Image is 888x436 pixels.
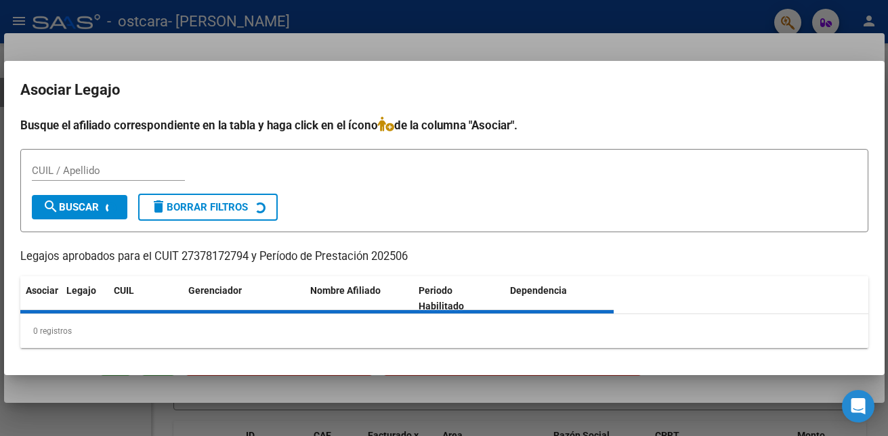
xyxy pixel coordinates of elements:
[20,77,868,103] h2: Asociar Legajo
[419,285,464,311] span: Periodo Habilitado
[183,276,305,321] datatable-header-cell: Gerenciador
[20,116,868,134] h4: Busque el afiliado correspondiente en la tabla y haga click en el ícono de la columna "Asociar".
[310,285,381,296] span: Nombre Afiliado
[510,285,567,296] span: Dependencia
[413,276,505,321] datatable-header-cell: Periodo Habilitado
[138,194,278,221] button: Borrar Filtros
[842,390,874,422] div: Open Intercom Messenger
[61,276,108,321] datatable-header-cell: Legajo
[305,276,414,321] datatable-header-cell: Nombre Afiliado
[108,276,183,321] datatable-header-cell: CUIL
[114,285,134,296] span: CUIL
[150,201,248,213] span: Borrar Filtros
[20,248,868,265] p: Legajos aprobados para el CUIT 27378172794 y Período de Prestación 202506
[20,276,61,321] datatable-header-cell: Asociar
[20,314,868,348] div: 0 registros
[32,195,127,219] button: Buscar
[66,285,96,296] span: Legajo
[26,285,58,296] span: Asociar
[150,198,167,215] mat-icon: delete
[188,285,242,296] span: Gerenciador
[43,201,99,213] span: Buscar
[43,198,59,215] mat-icon: search
[505,276,614,321] datatable-header-cell: Dependencia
